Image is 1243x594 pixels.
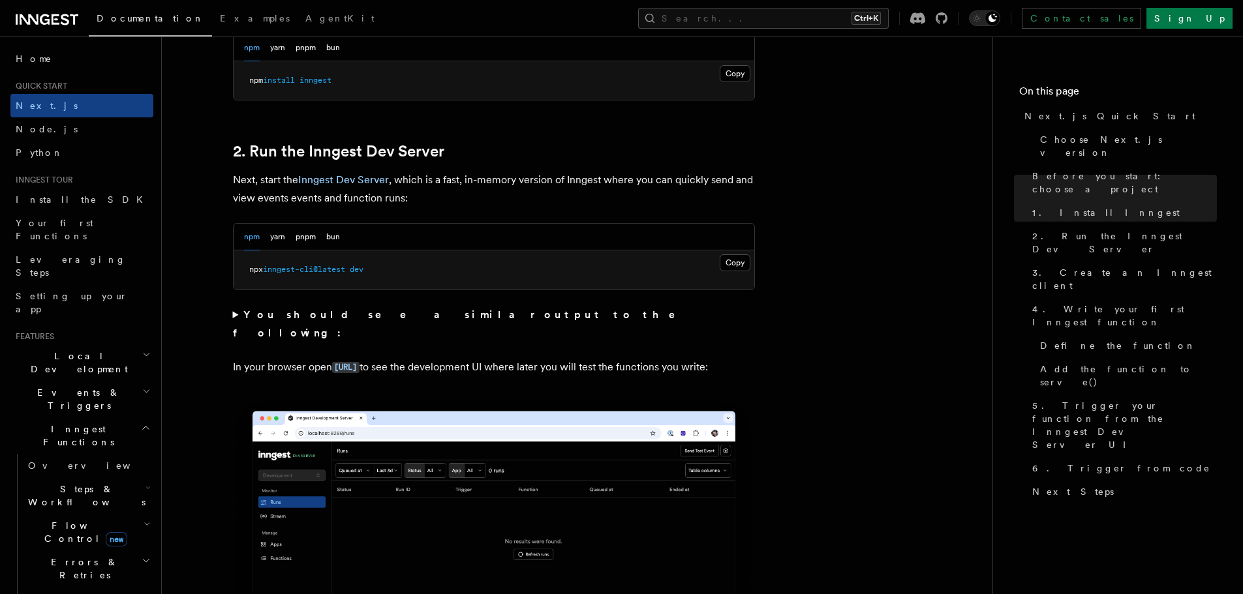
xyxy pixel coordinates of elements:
[332,361,360,373] a: [URL]
[1032,399,1217,451] span: 5. Trigger your function from the Inngest Dev Server UI
[1032,266,1217,292] span: 3. Create an Inngest client
[270,35,285,61] button: yarn
[1027,261,1217,297] a: 3. Create an Inngest client
[1040,133,1217,159] span: Choose Next.js version
[1022,8,1141,29] a: Contact sales
[332,362,360,373] code: [URL]
[10,248,153,284] a: Leveraging Steps
[23,519,144,545] span: Flow Control
[1032,230,1217,256] span: 2. Run the Inngest Dev Server
[1027,201,1217,224] a: 1. Install Inngest
[10,423,141,449] span: Inngest Functions
[244,35,260,61] button: npm
[1040,339,1196,352] span: Define the function
[852,12,881,25] kbd: Ctrl+K
[1032,206,1180,219] span: 1. Install Inngest
[1019,83,1217,104] h4: On this page
[10,117,153,141] a: Node.js
[10,284,153,321] a: Setting up your app
[1027,164,1217,201] a: Before you start: choose a project
[10,344,153,381] button: Local Development
[10,331,54,342] span: Features
[1035,334,1217,357] a: Define the function
[16,218,93,241] span: Your first Functions
[16,100,78,111] span: Next.js
[233,171,755,207] p: Next, start the , which is a fast, in-memory version of Inngest where you can quickly send and vi...
[23,514,153,550] button: Flow Controlnew
[16,254,126,278] span: Leveraging Steps
[1032,303,1217,329] span: 4. Write your first Inngest function
[298,173,389,186] a: Inngest Dev Server
[1027,224,1217,261] a: 2. Run the Inngest Dev Server
[97,13,204,23] span: Documentation
[28,460,162,471] span: Overview
[263,76,295,85] span: install
[23,550,153,587] button: Errors & Retries
[249,76,263,85] span: npm
[10,141,153,164] a: Python
[1027,480,1217,503] a: Next Steps
[1035,357,1217,394] a: Add the function to serve()
[638,8,889,29] button: Search...Ctrl+K
[10,94,153,117] a: Next.js
[1027,456,1217,480] a: 6. Trigger from code
[298,4,382,35] a: AgentKit
[16,147,63,158] span: Python
[16,291,128,314] span: Setting up your app
[23,556,142,582] span: Errors & Retries
[10,386,142,412] span: Events & Triggers
[1027,297,1217,334] a: 4. Write your first Inngest function
[249,265,263,274] span: npx
[106,532,127,546] span: new
[89,4,212,37] a: Documentation
[10,381,153,417] button: Events & Triggers
[233,358,755,377] p: In your browser open to see the development UI where later you will test the functions you write:
[10,349,142,376] span: Local Development
[16,52,52,65] span: Home
[23,483,146,509] span: Steps & Workflows
[720,254,750,271] button: Copy
[1019,104,1217,128] a: Next.js Quick Start
[1040,363,1217,389] span: Add the function to serve()
[969,10,1000,26] button: Toggle dark mode
[326,35,340,61] button: bun
[1146,8,1233,29] a: Sign Up
[233,142,444,160] a: 2. Run the Inngest Dev Server
[233,306,755,342] summary: You should see a similar output to the following:
[270,224,285,250] button: yarn
[1027,394,1217,456] a: 5. Trigger your function from the Inngest Dev Server UI
[296,35,316,61] button: pnpm
[10,175,73,185] span: Inngest tour
[1032,170,1217,196] span: Before you start: choose a project
[16,194,151,205] span: Install the SDK
[10,47,153,70] a: Home
[305,13,375,23] span: AgentKit
[220,13,290,23] span: Examples
[23,454,153,477] a: Overview
[10,211,153,248] a: Your first Functions
[720,65,750,82] button: Copy
[233,308,694,339] strong: You should see a similar output to the following:
[10,417,153,454] button: Inngest Functions
[296,224,316,250] button: pnpm
[212,4,298,35] a: Examples
[350,265,363,274] span: dev
[23,477,153,514] button: Steps & Workflows
[263,265,345,274] span: inngest-cli@latest
[326,224,340,250] button: bun
[1032,485,1114,498] span: Next Steps
[299,76,331,85] span: inngest
[1032,462,1210,475] span: 6. Trigger from code
[1035,128,1217,164] a: Choose Next.js version
[16,124,78,134] span: Node.js
[1024,110,1195,123] span: Next.js Quick Start
[244,224,260,250] button: npm
[10,81,67,91] span: Quick start
[10,188,153,211] a: Install the SDK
